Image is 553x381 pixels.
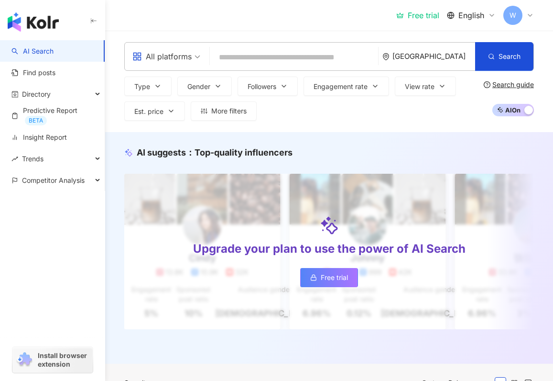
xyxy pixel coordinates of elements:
[211,107,247,115] span: More filters
[124,77,172,96] button: Type
[510,10,516,21] span: W
[191,101,257,121] button: More filters
[124,101,185,121] button: Est. price
[12,347,93,373] a: chrome extensionInstall browser extension
[22,169,85,191] span: Competitor Analysis
[134,108,163,115] span: Est. price
[475,42,533,71] button: Search
[11,106,97,125] a: Predictive ReportBETA
[132,49,192,64] div: All platforms
[38,351,90,369] span: Install browser extension
[137,146,293,158] div: AI suggests ：
[193,241,466,257] div: Upgrade your plan to use the power of AI Search
[321,274,348,281] span: Free trial
[314,83,368,90] span: Engagement rate
[11,68,55,78] a: Find posts
[15,352,33,368] img: chrome extension
[8,12,59,32] img: logo
[132,52,142,61] span: appstore
[458,10,484,21] span: English
[11,133,67,142] a: Insight Report
[492,81,534,89] div: Search guide
[248,83,276,90] span: Followers
[187,83,210,90] span: Gender
[382,53,390,60] span: environment
[177,77,232,96] button: Gender
[134,83,150,90] span: Type
[395,77,456,96] button: View rate
[11,46,54,56] a: searchAI Search
[22,83,51,105] span: Directory
[499,53,520,60] span: Search
[238,77,298,96] button: Followers
[392,52,475,60] div: [GEOGRAPHIC_DATA]
[484,81,490,88] span: question-circle
[11,156,18,162] span: rise
[396,11,439,20] a: Free trial
[22,148,43,169] span: Trends
[300,268,358,287] a: Free trial
[405,83,434,90] span: View rate
[195,147,293,157] span: Top-quality influencers
[304,77,389,96] button: Engagement rate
